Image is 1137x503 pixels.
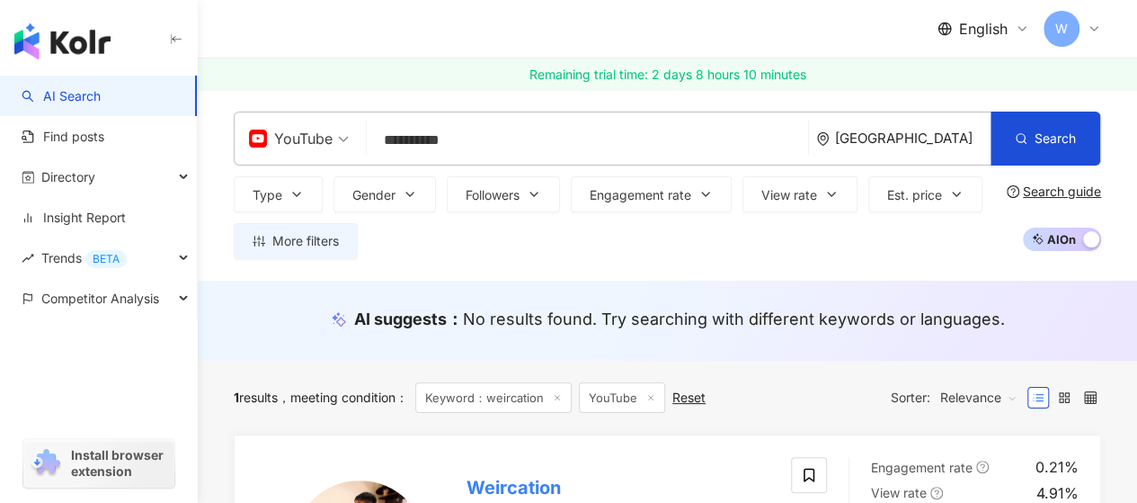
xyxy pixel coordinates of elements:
[22,87,101,105] a: searchAI Search
[579,382,665,413] span: YouTube
[198,58,1137,91] a: Remaining trial time: 2 days 8 hours 10 minutes
[871,485,927,500] span: View rate
[29,449,63,478] img: chrome extension
[272,234,339,248] span: More filters
[234,390,239,405] span: 1
[22,128,104,146] a: Find posts
[234,176,323,212] button: Type
[234,223,358,259] button: More filters
[871,460,973,475] span: Engagement rate
[41,157,95,197] span: Directory
[234,391,278,405] div: results
[415,382,572,413] span: Keyword：weircation
[571,176,732,212] button: Engagement rate
[41,278,159,319] span: Competitor Analysis
[742,176,857,212] button: View rate
[463,473,564,502] mark: Weircation
[85,250,127,268] div: BETA
[761,188,817,202] span: View rate
[253,188,282,202] span: Type
[891,383,1027,412] div: Sorter:
[1035,131,1076,146] span: Search
[352,188,395,202] span: Gender
[816,132,830,146] span: environment
[930,487,943,499] span: question-circle
[990,112,1100,166] button: Search
[354,308,1005,330] div: AI suggests ：
[959,19,1008,39] span: English
[41,238,127,278] span: Trends
[278,390,408,405] span: meeting condition ：
[1035,457,1079,477] div: 0.21%
[1007,185,1019,198] span: question-circle
[22,252,34,265] span: rise
[249,124,333,153] div: YouTube
[23,439,174,488] a: chrome extensionInstall browser extension
[672,391,706,405] div: Reset
[940,383,1017,412] span: Relevance
[1023,184,1101,199] div: Search guide
[466,188,520,202] span: Followers
[1036,483,1079,503] div: 4.91%
[835,130,990,146] div: [GEOGRAPHIC_DATA]
[590,188,691,202] span: Engagement rate
[868,176,982,212] button: Est. price
[333,176,436,212] button: Gender
[463,310,1005,328] span: No results found. Try searching with different keywords or languages.
[887,188,942,202] span: Est. price
[976,461,989,473] span: question-circle
[447,176,560,212] button: Followers
[1055,19,1068,39] span: W
[22,209,126,227] a: Insight Report
[71,447,169,480] span: Install browser extension
[14,23,111,59] img: logo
